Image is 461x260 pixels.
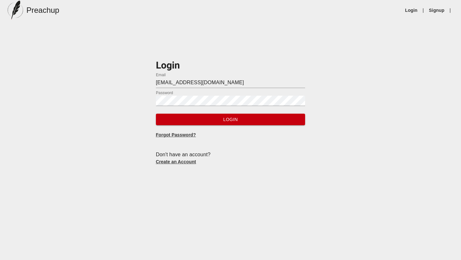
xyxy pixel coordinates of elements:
[156,73,166,77] label: Email
[156,114,305,126] button: Login
[161,116,300,124] span: Login
[447,7,453,13] li: |
[420,7,426,13] li: |
[156,59,305,73] h3: Login
[429,7,444,13] a: Signup
[405,7,417,13] a: Login
[8,1,23,20] img: preachup-logo.png
[156,91,173,95] label: Password
[26,5,59,15] h5: Preachup
[156,159,196,164] a: Create an Account
[156,151,305,158] div: Don't have an account?
[156,132,196,137] a: Forgot Password?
